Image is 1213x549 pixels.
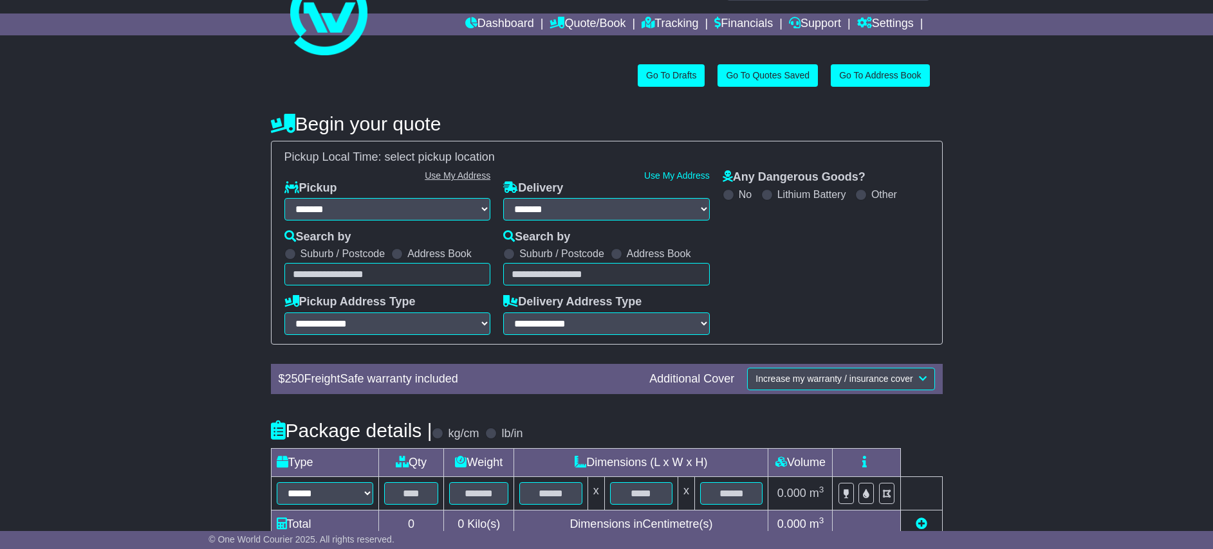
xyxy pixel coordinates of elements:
[550,14,625,35] a: Quote/Book
[465,14,534,35] a: Dashboard
[271,113,943,134] h4: Begin your quote
[627,248,691,260] label: Address Book
[831,64,929,87] a: Go To Address Book
[777,487,806,500] span: 0.000
[739,188,752,201] label: No
[284,230,351,244] label: Search by
[678,476,695,510] td: x
[819,516,824,525] sup: 3
[378,448,444,476] td: Qty
[810,517,824,530] span: m
[789,14,841,35] a: Support
[385,150,495,163] span: select pickup location
[448,427,479,441] label: kg/cm
[777,517,806,530] span: 0.000
[718,64,818,87] a: Go To Quotes Saved
[284,181,337,195] label: Pickup
[871,188,897,201] label: Other
[747,368,934,390] button: Increase my warranty / insurance cover
[519,248,604,260] label: Suburb / Postcode
[644,170,710,181] a: Use My Address
[810,487,824,500] span: m
[444,448,514,476] td: Weight
[777,188,846,201] label: Lithium Battery
[284,295,416,309] label: Pickup Address Type
[208,534,394,544] span: © One World Courier 2025. All rights reserved.
[301,248,385,260] label: Suburb / Postcode
[458,517,464,530] span: 0
[272,372,644,386] div: $ FreightSafe warranty included
[916,517,927,530] a: Add new item
[638,64,705,87] a: Go To Drafts
[271,420,432,441] h4: Package details |
[378,510,444,538] td: 0
[407,248,472,260] label: Address Book
[271,448,378,476] td: Type
[444,510,514,538] td: Kilo(s)
[514,448,768,476] td: Dimensions (L x W x H)
[503,181,563,195] label: Delivery
[425,170,490,181] a: Use My Address
[503,295,642,309] label: Delivery Address Type
[755,373,912,384] span: Increase my warranty / insurance cover
[714,14,773,35] a: Financials
[278,150,936,165] div: Pickup Local Time:
[819,485,824,494] sup: 3
[723,170,866,184] label: Any Dangerous Goods?
[514,510,768,538] td: Dimensions in Centimetre(s)
[768,448,833,476] td: Volume
[285,372,304,385] span: 250
[271,510,378,538] td: Total
[503,230,570,244] label: Search by
[643,372,741,386] div: Additional Cover
[857,14,914,35] a: Settings
[501,427,523,441] label: lb/in
[642,14,698,35] a: Tracking
[588,476,604,510] td: x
